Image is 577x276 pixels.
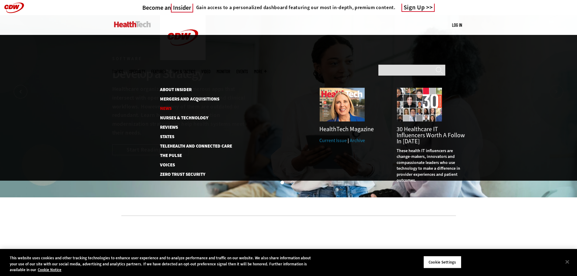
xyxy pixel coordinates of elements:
[10,255,317,273] div: This website uses cookies and other tracking technologies to enhance user experience and to analy...
[160,87,225,92] a: About Insider
[160,125,225,130] a: Reviews
[142,4,193,12] h3: Become an
[319,126,388,132] h3: HealthTech Magazine
[160,135,225,139] a: States
[160,163,225,167] a: Voices
[160,172,231,177] a: Zero Trust Security
[38,267,61,272] a: More information about your privacy
[142,4,193,12] a: Become anInsider
[196,5,395,11] h4: Gain access to a personalized dashboard featuring our most in-depth, premium content.
[193,5,395,11] a: Gain access to a personalized dashboard featuring our most in-depth, premium content.
[319,137,347,144] a: Current Issue
[319,87,365,122] img: Summer 2025 cover
[350,137,365,144] a: Archive
[160,97,225,101] a: Mergers and Acquisitions
[160,153,225,158] a: The Pulse
[452,22,462,28] a: Log in
[160,144,225,148] a: Telehealth and Connected Care
[561,255,574,268] button: Close
[178,225,399,252] iframe: advertisement
[160,15,206,60] img: Home
[171,4,193,12] span: Insider
[348,137,349,144] span: |
[397,125,465,145] a: 30 Healthcare IT Influencers Worth a Follow in [DATE]
[397,148,465,184] p: These health IT influencers are change-makers, innovators and compassionate leaders who use techn...
[160,106,225,111] a: News
[114,21,151,27] img: Home
[401,4,435,12] a: Sign Up
[423,256,461,268] button: Cookie Settings
[452,22,462,28] div: User menu
[397,87,442,122] img: collage of influencers
[160,116,225,120] a: Nurses & Technology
